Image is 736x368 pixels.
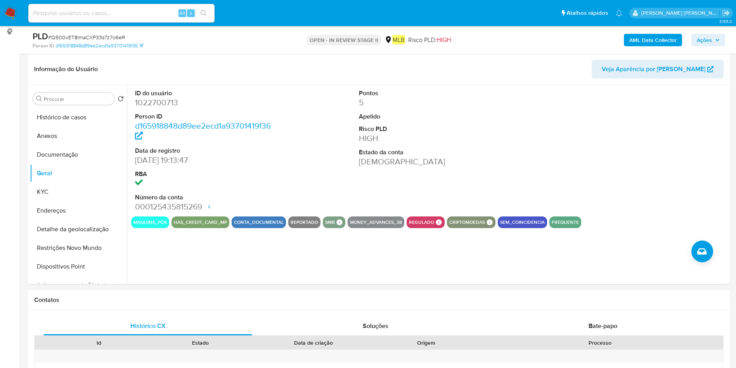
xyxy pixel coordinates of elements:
span: # Q500vET8lmaCXP33s7z7o6eR [48,33,125,41]
div: Data de criação [257,339,370,347]
button: Detalhe da geolocalização [30,220,127,239]
a: Sair [722,9,730,17]
button: Histórico de casos [30,108,127,127]
dd: 000125435815269 [135,201,277,212]
span: Ações [697,34,712,46]
button: Endereços [30,201,127,220]
a: d165918848d89ee2ecd1a93701419f36 [55,42,143,49]
button: Ações [691,34,725,46]
p: OPEN - IN REVIEW STAGE II [307,35,381,45]
div: Origem [381,339,472,347]
button: Procurar [36,96,42,102]
h1: Informação do Usuário [34,65,98,73]
button: criptomoedas [449,221,485,224]
span: Risco PLD: [408,36,451,44]
button: regulado [409,221,434,224]
input: Procurar [44,96,111,103]
input: Pesquise usuários ou casos... [28,8,215,18]
h1: Contatos [34,296,724,304]
button: reportado [291,221,318,224]
button: search-icon [196,8,211,19]
span: Bate-papo [589,321,617,330]
dt: Apelido [359,112,500,121]
div: Processo [483,339,718,347]
button: Dispositivos Point [30,257,127,276]
dd: 5 [359,97,500,108]
span: Soluções [363,321,388,330]
dt: Estado da conta [359,148,500,157]
em: MLB [392,35,405,44]
button: frequente [552,221,579,224]
button: Adiantamentos de Dinheiro [30,276,127,295]
a: d165918848d89ee2ecd1a93701419f36 [135,120,271,142]
dt: Risco PLD [359,125,500,133]
span: Veja Aparência por [PERSON_NAME] [602,60,705,78]
p: juliane.miranda@mercadolivre.com [641,9,720,17]
dt: Número da conta [135,193,277,202]
button: AML Data Collector [624,34,682,46]
button: sem_coincidencia [500,221,545,224]
dd: HIGH [359,133,500,144]
dt: Data de registro [135,147,277,155]
button: smb [325,221,335,224]
span: HIGH [436,35,451,44]
span: 3.155.0 [719,18,732,24]
button: Anexos [30,127,127,145]
b: Person ID [33,42,54,49]
dt: RBA [135,170,277,178]
a: Notificações [616,10,622,16]
dd: [DEMOGRAPHIC_DATA] [359,156,500,167]
dd: [DATE] 19:13:47 [135,155,277,166]
button: Veja Aparência por [PERSON_NAME] [592,60,724,78]
button: maquina_pos [133,221,167,224]
span: Atalhos rápidos [566,9,608,17]
dt: Person ID [135,112,277,121]
button: KYC [30,183,127,201]
button: Retornar ao pedido padrão [118,96,124,104]
button: Documentação [30,145,127,164]
span: Histórico CX [130,321,166,330]
button: Restrições Novo Mundo [30,239,127,257]
dd: 1022700713 [135,97,277,108]
b: PLD [33,30,48,42]
button: has_credit_card_mp [174,221,227,224]
button: conta_documental [234,221,284,224]
dt: Pontos [359,89,500,98]
span: s [190,9,192,17]
dt: ID do usuário [135,89,277,98]
button: Geral [30,164,127,183]
b: AML Data Collector [629,34,677,46]
span: Alt [179,9,185,17]
button: money_advances_38 [350,221,402,224]
div: Estado [155,339,246,347]
div: Id [54,339,144,347]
